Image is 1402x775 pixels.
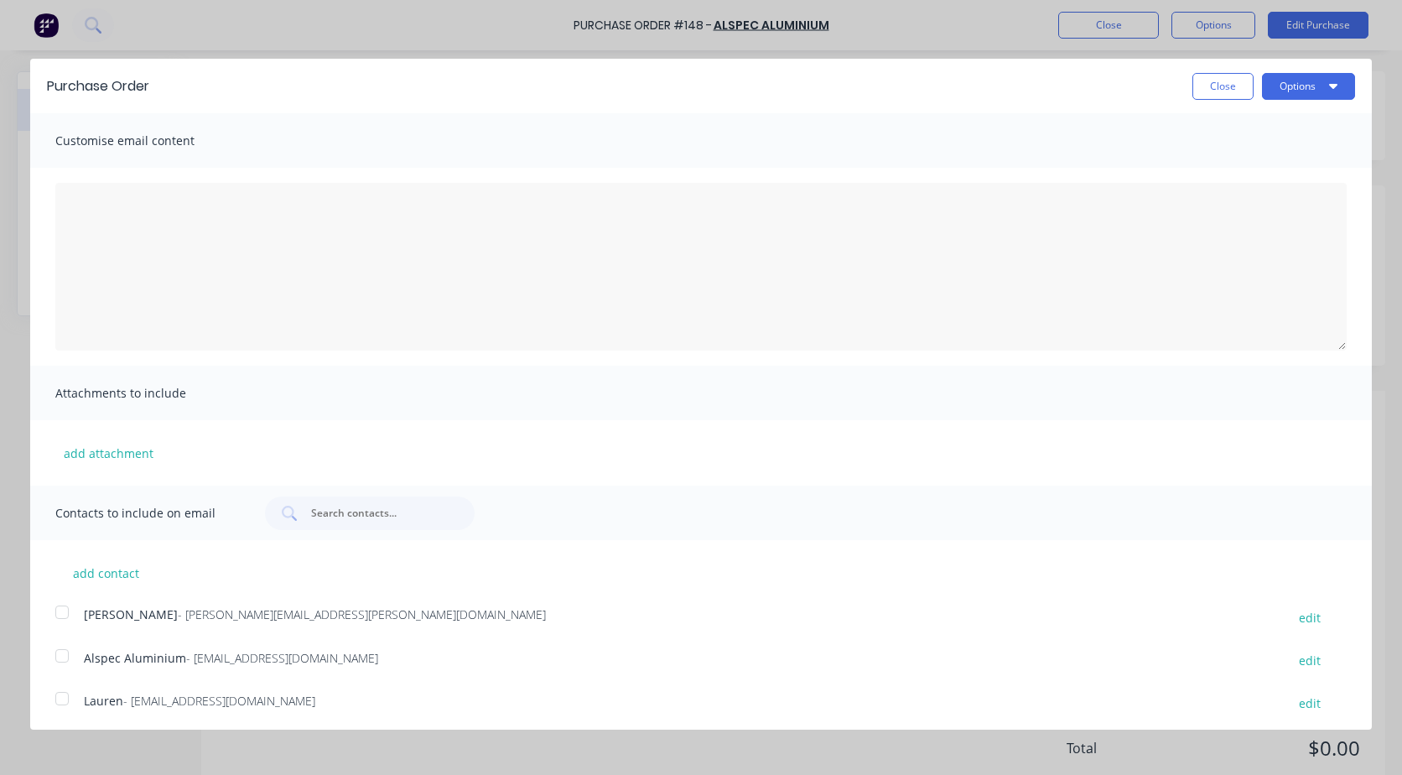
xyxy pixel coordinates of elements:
[1289,649,1331,672] button: edit
[178,606,546,622] span: - [PERSON_NAME][EMAIL_ADDRESS][PERSON_NAME][DOMAIN_NAME]
[84,650,186,666] span: Alspec Aluminium
[1262,73,1355,100] button: Options
[55,502,240,525] span: Contacts to include on email
[47,76,149,96] div: Purchase Order
[84,693,123,709] span: Lauren
[1289,692,1331,715] button: edit
[55,382,240,405] span: Attachments to include
[309,505,449,522] input: Search contacts...
[123,693,315,709] span: - [EMAIL_ADDRESS][DOMAIN_NAME]
[1289,606,1331,628] button: edit
[186,650,378,666] span: - [EMAIL_ADDRESS][DOMAIN_NAME]
[55,129,240,153] span: Customise email content
[55,560,156,585] button: add contact
[1192,73,1254,100] button: Close
[55,440,162,466] button: add attachment
[84,606,178,622] span: [PERSON_NAME]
